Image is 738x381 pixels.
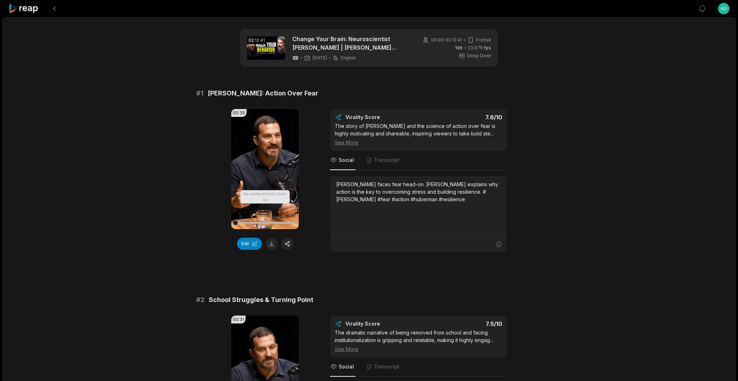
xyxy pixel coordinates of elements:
button: Edit [237,238,262,250]
nav: Tabs [330,357,507,377]
span: # 2 [196,295,204,305]
span: Deep Diver [467,53,491,59]
span: Portrait [476,37,491,43]
div: Virality Score [345,320,422,327]
nav: Tabs [330,151,507,170]
div: 7.6 /10 [426,114,502,121]
span: Social [339,157,354,164]
div: 7.5 /10 [426,320,502,327]
div: [PERSON_NAME] faces fear head-on. [PERSON_NAME] explains why action is the key to overcoming stre... [336,180,501,203]
span: Transcript [374,363,399,370]
span: [PERSON_NAME]: Action Over Fear [208,88,318,98]
span: 23.976 [468,45,491,51]
span: fps [484,45,491,50]
span: English [341,55,356,61]
div: See More [335,139,502,146]
span: School Struggles & Turning Point [209,295,313,305]
span: # 1 [196,88,203,98]
span: 00:00 - 02:12:41 [431,37,462,43]
video: Your browser does not support mp4 format. [231,109,299,229]
span: Social [339,363,354,370]
div: Virality Score [345,114,422,121]
div: See More [335,345,502,353]
span: [DATE] [313,55,327,61]
div: The dramatic narrative of being removed from school and facing institutionalization is gripping a... [335,329,502,353]
a: Change Your Brain: Neuroscientist [PERSON_NAME] | [PERSON_NAME] Podcast [292,35,414,52]
span: Transcript [374,157,399,164]
div: The story of [PERSON_NAME] and the science of action over fear is highly motivating and shareable... [335,122,502,146]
